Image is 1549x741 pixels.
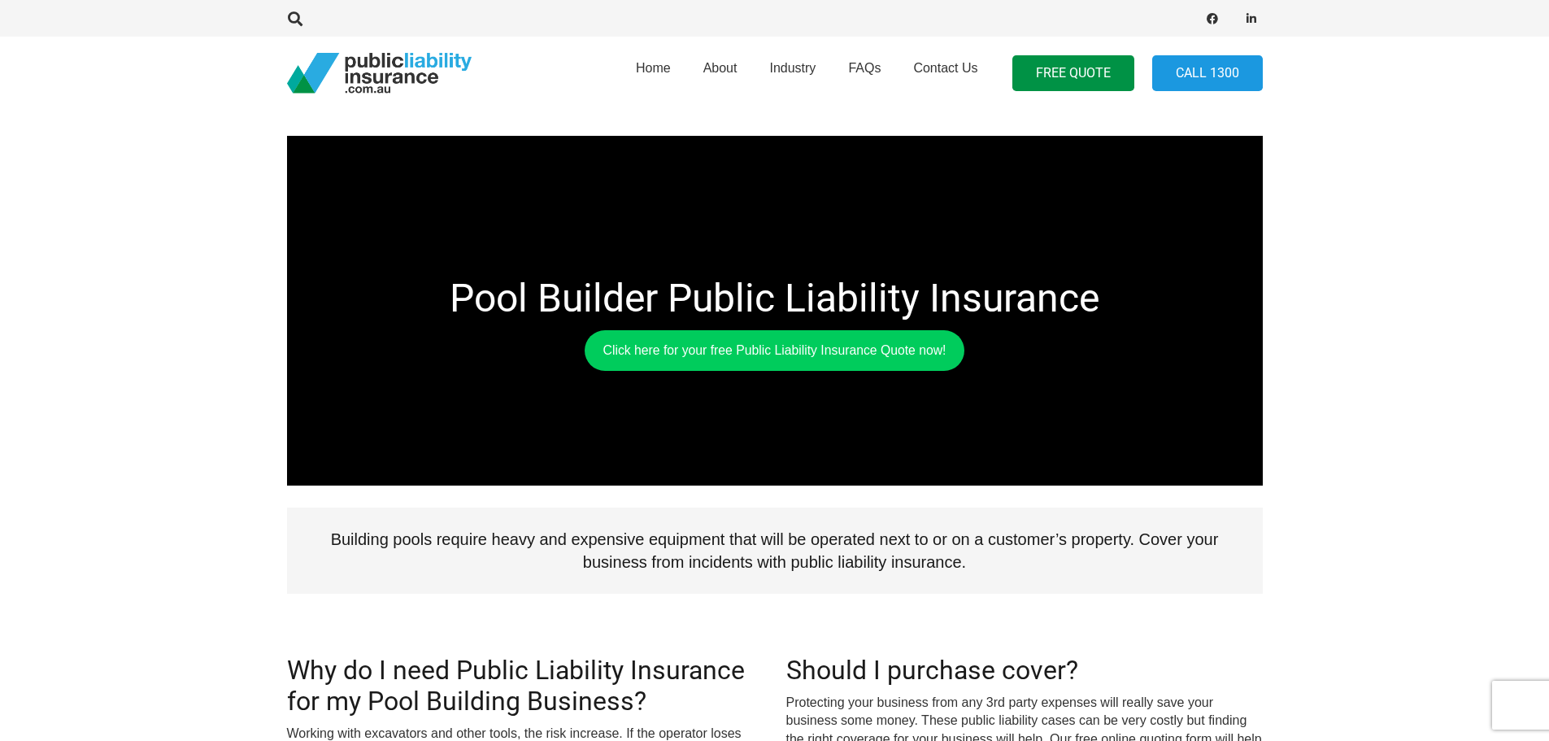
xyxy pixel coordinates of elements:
a: Industry [753,32,832,115]
a: Facebook [1201,7,1224,30]
span: Industry [769,61,816,75]
h1: Pool Builder Public Liability Insurance [298,275,1251,322]
span: Contact Us [913,61,977,75]
a: Search [280,11,312,26]
span: Home [636,61,671,75]
a: pli_logotransparent [287,53,472,94]
a: Click here for your free Public Liability Insurance Quote now! [585,330,965,371]
a: FAQs [832,32,897,115]
a: Call 1300 [1152,55,1263,92]
a: LinkedIn [1240,7,1263,30]
a: Home [620,32,687,115]
h2: Should I purchase cover? [786,655,1263,686]
span: About [703,61,738,75]
p: Building pools require heavy and expensive equipment that will be operated next to or on a custom... [287,508,1263,594]
a: About [687,32,754,115]
a: FREE QUOTE [1012,55,1134,92]
a: Contact Us [897,32,994,115]
h2: Why do I need Public Liability Insurance for my Pool Building Business? [287,655,764,717]
span: FAQs [848,61,881,75]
